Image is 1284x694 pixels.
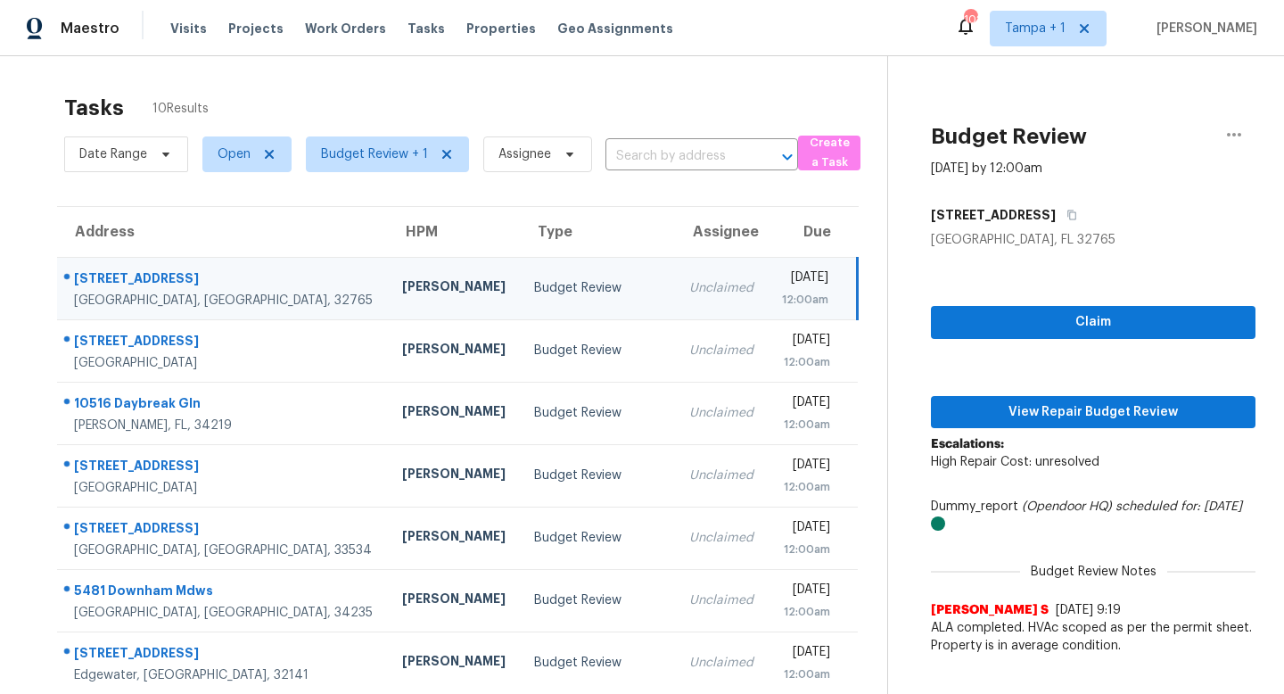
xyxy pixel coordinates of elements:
div: Budget Review [534,591,661,609]
div: 12:00am [782,603,830,621]
div: Budget Review [534,404,661,422]
div: [PERSON_NAME] [402,402,506,425]
button: View Repair Budget Review [931,396,1255,429]
span: Geo Assignments [557,20,673,37]
span: High Repair Cost: unresolved [931,456,1099,468]
div: [GEOGRAPHIC_DATA] [74,354,374,372]
div: 12:00am [782,478,830,496]
div: [GEOGRAPHIC_DATA], FL 32765 [931,231,1255,249]
button: Create a Task [798,136,860,170]
th: Due [768,207,858,257]
div: 5481 Downham Mdws [74,582,374,604]
div: [STREET_ADDRESS] [74,519,374,541]
div: [DATE] by 12:00am [931,160,1042,178]
div: Budget Review [534,654,661,672]
div: Unclaimed [689,467,753,484]
div: [GEOGRAPHIC_DATA], [GEOGRAPHIC_DATA], 33534 [74,541,374,559]
div: [PERSON_NAME] [402,277,506,300]
th: Assignee [675,207,768,257]
span: [DATE] 9:19 [1056,604,1121,616]
span: 10 Results [152,100,209,118]
h2: Tasks [64,99,124,117]
span: Tampa + 1 [1005,20,1066,37]
div: Budget Review [534,467,661,484]
span: Tasks [407,22,445,35]
div: Edgewater, [GEOGRAPHIC_DATA], 32141 [74,666,374,684]
div: 102 [964,11,976,29]
div: [DATE] [782,518,830,541]
div: Unclaimed [689,654,753,672]
th: HPM [388,207,520,257]
div: Unclaimed [689,279,753,297]
span: Projects [228,20,284,37]
div: [STREET_ADDRESS] [74,457,374,479]
span: Work Orders [305,20,386,37]
span: Properties [466,20,536,37]
div: [GEOGRAPHIC_DATA], [GEOGRAPHIC_DATA], 32765 [74,292,374,310]
button: Copy Address [1056,199,1080,231]
b: Escalations: [931,438,1004,450]
div: [STREET_ADDRESS] [74,269,374,292]
span: Budget Review + 1 [321,145,428,163]
div: [PERSON_NAME] [402,652,506,674]
div: [PERSON_NAME] [402,590,506,612]
span: Maestro [61,20,119,37]
div: 12:00am [782,665,830,683]
div: [DATE] [782,581,830,603]
th: Address [57,207,388,257]
div: Unclaimed [689,404,753,422]
div: [GEOGRAPHIC_DATA] [74,479,374,497]
span: Date Range [79,145,147,163]
div: [STREET_ADDRESS] [74,644,374,666]
span: Visits [170,20,207,37]
div: Budget Review [534,279,661,297]
div: [PERSON_NAME], FL, 34219 [74,417,374,434]
i: scheduled for: [DATE] [1115,500,1242,513]
h2: Budget Review [931,128,1087,145]
span: View Repair Budget Review [945,401,1241,424]
div: Unclaimed [689,591,753,609]
div: Unclaimed [689,342,753,359]
div: Dummy_report [931,498,1255,533]
th: Type [520,207,675,257]
span: [PERSON_NAME] S [931,601,1049,619]
div: [PERSON_NAME] [402,340,506,362]
div: Unclaimed [689,529,753,547]
div: 12:00am [782,416,830,434]
div: [STREET_ADDRESS] [74,332,374,354]
div: [DATE] [782,269,828,291]
button: Open [775,145,800,169]
span: [PERSON_NAME] [1149,20,1257,37]
div: [DATE] [782,393,830,416]
div: [PERSON_NAME] [402,465,506,487]
div: 12:00am [782,291,828,309]
div: Budget Review [534,529,661,547]
span: Assignee [498,145,551,163]
span: Create a Task [807,133,852,174]
span: Budget Review Notes [1020,563,1167,581]
span: Open [218,145,251,163]
button: Claim [931,306,1255,339]
div: 12:00am [782,353,830,371]
div: [DATE] [782,456,830,478]
div: [GEOGRAPHIC_DATA], [GEOGRAPHIC_DATA], 34235 [74,604,374,622]
div: [DATE] [782,331,830,353]
span: Claim [945,311,1241,334]
h5: [STREET_ADDRESS] [931,206,1056,224]
div: [DATE] [782,643,830,665]
i: (Opendoor HQ) [1022,500,1112,513]
span: ALA completed. HVAc scoped as per the permit sheet. Property is in average condition. [931,619,1255,655]
div: 12:00am [782,541,830,558]
div: 10516 Daybreak Gln [74,394,374,417]
div: Budget Review [534,342,661,359]
input: Search by address [605,143,748,170]
div: [PERSON_NAME] [402,527,506,549]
